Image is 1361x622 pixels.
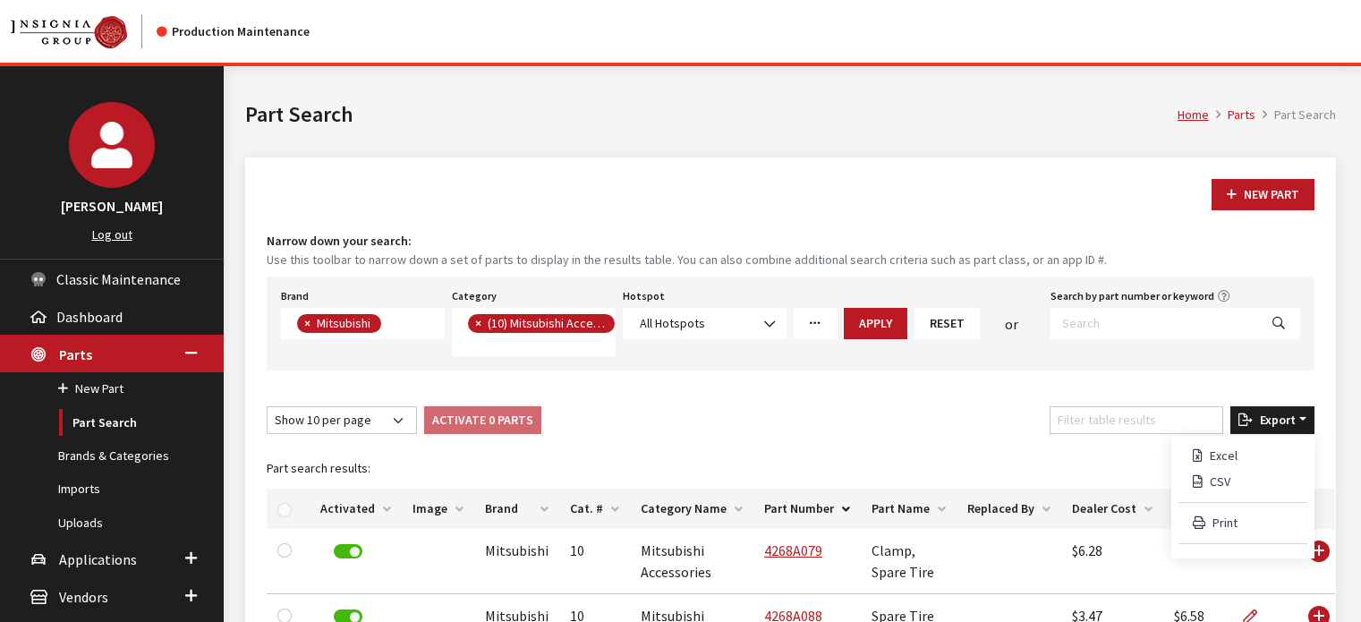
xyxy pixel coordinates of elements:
[559,489,630,529] th: Cat. #: activate to sort column ascending
[59,345,92,363] span: Parts
[1171,436,1314,558] div: Export
[1230,406,1314,434] button: Export
[475,315,481,331] span: ×
[861,529,957,594] td: Clamp, Spare Tire
[1178,443,1307,469] button: Excel
[11,16,127,48] img: Catalog Maintenance
[1163,489,1231,529] th: MSRP: activate to sort column ascending
[474,489,559,529] th: Brand: activate to sort column ascending
[1209,106,1255,124] li: Parts
[59,550,137,568] span: Applications
[1178,107,1209,123] a: Home
[1255,106,1336,124] li: Part Search
[1061,529,1163,594] td: $6.28
[861,489,957,529] th: Part Name: activate to sort column ascending
[844,308,907,339] button: Apply
[56,308,123,326] span: Dashboard
[157,22,310,41] div: Production Maintenance
[92,226,132,243] a: Log out
[452,288,497,304] label: Category
[334,544,362,558] label: Deactivate Part
[640,315,705,331] span: All Hotspots
[1050,406,1223,434] input: Filter table results
[59,588,108,606] span: Vendors
[402,489,474,529] th: Image: activate to sort column ascending
[794,308,837,339] a: More Filters
[1212,179,1314,210] button: New Part
[1178,510,1307,536] button: Print
[1178,469,1307,495] button: CSV
[267,232,1314,251] h4: Narrow down your search:
[315,315,375,331] span: Mitsubishi
[1061,489,1163,529] th: Dealer Cost: activate to sort column ascending
[267,448,1335,489] caption: Part search results:
[957,489,1061,529] th: Replaced By: activate to sort column ascending
[634,314,775,333] span: All Hotspots
[468,339,478,355] textarea: Search
[1203,473,1230,490] span: CSV
[623,308,787,339] span: All Hotspots
[753,489,861,529] th: Part Number: activate to sort column descending
[486,315,638,331] span: (10) Mitsubishi Accessories
[630,489,753,529] th: Category Name: activate to sort column ascending
[281,288,309,304] label: Brand
[474,529,559,594] td: Mitsubishi
[310,489,402,529] th: Activated: activate to sort column ascending
[559,529,630,594] td: 10
[1051,308,1258,339] input: Search
[267,251,1314,269] small: Use this toolbar to narrow down a set of parts to display in the results table. You can also comb...
[1253,412,1296,428] span: Export
[764,541,822,559] a: 4268A079
[304,315,310,331] span: ×
[281,308,445,339] span: Select a Brand
[468,314,615,333] li: (10) Mitsubishi Accessories
[56,270,181,288] span: Classic Maintenance
[1296,529,1335,594] td: Use Enter key to show more/less
[297,314,381,333] li: Mitsubishi
[69,102,155,188] img: Kirsten Dart
[452,308,616,356] span: Select a Category
[1205,515,1238,531] span: Print
[1257,308,1300,339] button: Search
[245,98,1178,131] h1: Part Search
[1163,529,1231,594] td: $11.91
[297,314,315,333] button: Remove item
[623,288,665,304] label: Hotspot
[11,14,157,48] a: Insignia Group logo
[630,529,753,594] td: Mitsubishi Accessories
[914,308,980,339] button: Reset
[18,195,206,217] h3: [PERSON_NAME]
[980,313,1043,335] div: or
[468,314,486,333] button: Remove item
[386,317,396,333] textarea: Search
[1051,288,1214,304] label: Search by part number or keyword
[1203,447,1238,464] span: Excel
